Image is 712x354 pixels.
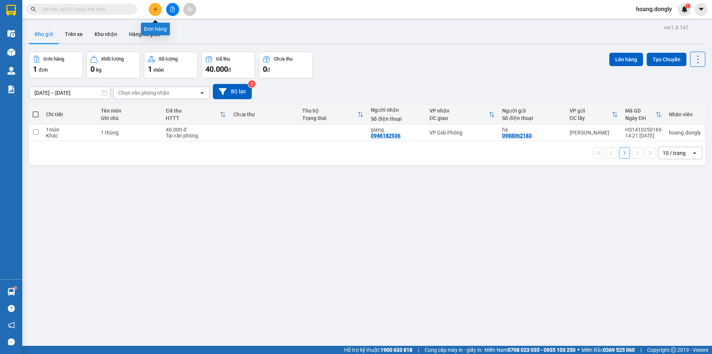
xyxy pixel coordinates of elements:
[41,5,128,13] input: Tìm tên, số ĐT hoặc mã đơn
[166,3,179,16] button: file-add
[425,346,482,354] span: Cung cấp máy in - giấy in:
[418,346,419,354] span: |
[502,127,562,133] div: hà
[159,56,178,62] div: Số lượng
[686,3,689,9] span: 1
[90,65,95,74] span: 0
[263,65,267,74] span: 0
[581,346,635,354] span: Miền Bắc
[166,133,226,139] div: Tại văn phòng
[259,52,313,78] button: Chưa thu0đ
[692,150,698,156] svg: open
[101,108,158,114] div: Tên món
[429,115,489,121] div: ĐC giao
[216,56,230,62] div: Đã thu
[685,3,690,9] sup: 1
[86,52,140,78] button: Khối lượng0kg
[199,90,205,96] svg: open
[29,87,110,99] input: Select a date range.
[7,288,15,296] img: warehouse-icon
[7,48,15,56] img: warehouse-icon
[8,305,15,312] span: question-circle
[299,105,367,124] th: Toggle SortBy
[29,41,70,57] strong: PHIẾU BIÊN NHẬN
[79,30,122,38] span: HS1410250169
[4,22,20,48] img: logo
[669,111,701,117] div: Nhân viên
[205,65,228,74] span: 40.000
[429,130,495,136] div: VP Giải Phóng
[371,133,400,139] div: 0946182936
[664,23,689,32] div: ver 1.8.147
[33,65,37,74] span: 1
[267,67,270,73] span: đ
[671,347,676,353] span: copyright
[577,348,580,351] span: ⚪️
[371,127,422,133] div: giang
[31,7,36,12] span: search
[44,56,64,62] div: Đơn hàng
[625,108,656,114] div: Mã GD
[619,147,630,159] button: 1
[101,115,158,121] div: Ghi chú
[371,107,422,113] div: Người nhận
[153,7,158,12] span: plus
[248,80,256,88] sup: 2
[698,6,705,13] span: caret-down
[380,347,412,353] strong: 1900 633 818
[426,105,498,124] th: Toggle SortBy
[118,89,169,97] div: Chọn văn phòng nhận
[233,111,294,117] div: Chưa thu
[681,6,688,13] img: icon-new-feature
[14,287,16,289] sup: 1
[570,130,618,136] div: [PERSON_NAME]
[429,108,489,114] div: VP nhận
[183,3,196,16] button: aim
[640,346,642,354] span: |
[502,108,562,114] div: Người gửi
[603,347,635,353] strong: 0369 525 060
[647,53,686,66] button: Tạo Chuyến
[566,105,622,124] th: Toggle SortBy
[371,116,422,122] div: Số điện thoại
[154,67,164,73] span: món
[8,338,15,345] span: message
[123,25,166,43] button: Hàng đã giao
[609,53,643,66] button: Lên hàng
[502,133,532,139] div: 0988062183
[46,127,93,133] div: 1 món
[89,25,123,43] button: Kho nhận
[344,346,412,354] span: Hỗ trợ kỹ thuật:
[166,108,220,114] div: Đã thu
[29,25,59,43] button: Kho gửi
[7,30,15,38] img: warehouse-icon
[625,115,656,121] div: Ngày ĐH
[625,133,662,139] div: 14:21 [DATE]
[630,4,678,14] span: hoang.dongly
[228,67,231,73] span: đ
[39,67,48,73] span: đơn
[508,347,576,353] strong: 0708 023 035 - 0935 103 250
[101,56,124,62] div: Khối lượng
[8,322,15,329] span: notification
[144,52,198,78] button: Số lượng1món
[96,67,102,73] span: kg
[695,3,708,16] button: caret-down
[101,130,158,136] div: 1 thùng
[6,5,16,16] img: logo-vxr
[625,127,662,133] div: HS1410250169
[141,23,170,35] div: Đơn hàng
[669,130,701,136] div: hoang.dongly
[24,6,75,30] strong: CHUYỂN PHÁT NHANH ĐÔNG LÝ
[149,3,162,16] button: plus
[46,133,93,139] div: Khác
[37,32,61,39] span: SĐT XE
[166,127,226,133] div: 40.000 đ
[162,105,230,124] th: Toggle SortBy
[148,65,152,74] span: 1
[7,85,15,93] img: solution-icon
[302,115,357,121] div: Trạng thái
[59,25,89,43] button: Trên xe
[484,346,576,354] span: Miền Nam
[213,84,252,99] button: Bộ lọc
